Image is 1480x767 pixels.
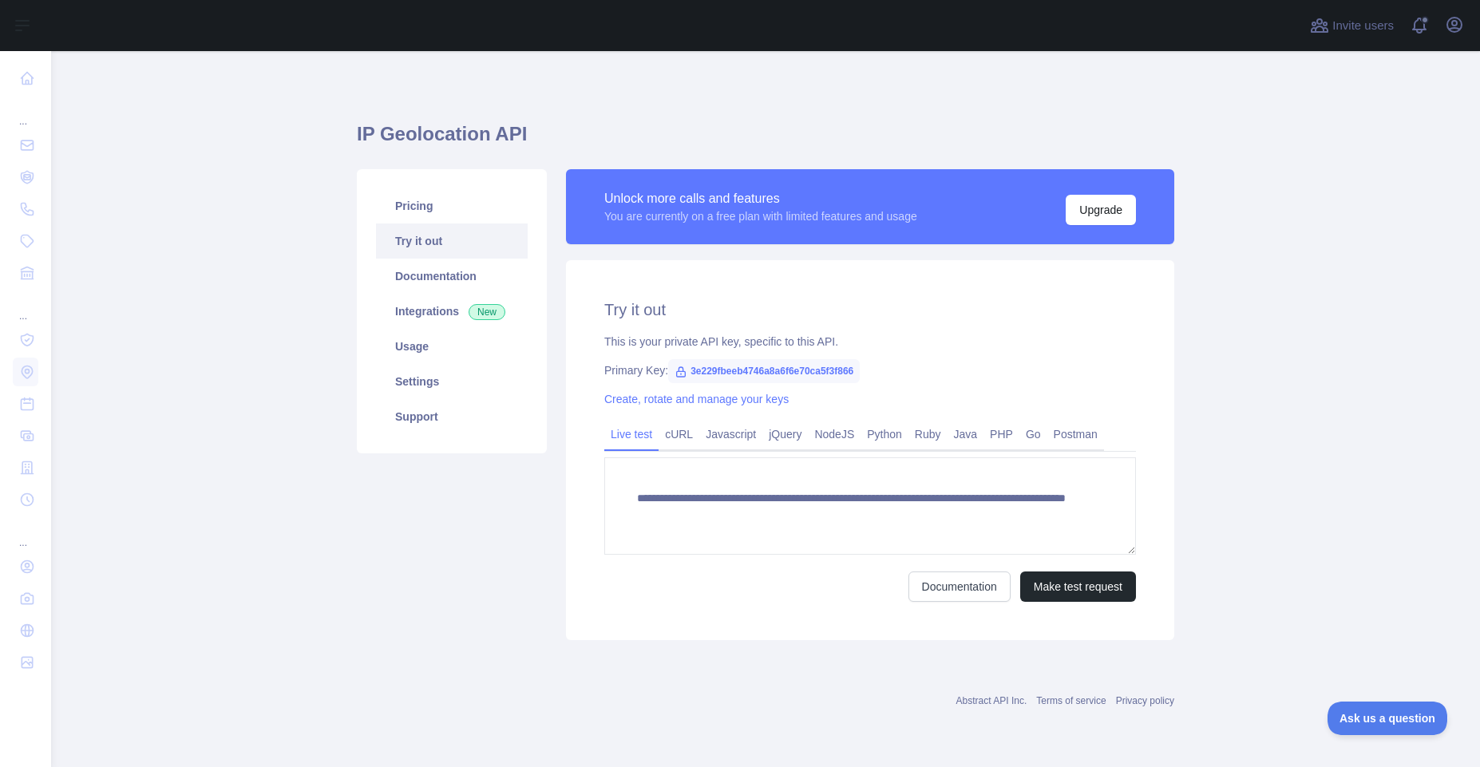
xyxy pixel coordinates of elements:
iframe: Toggle Customer Support [1328,702,1448,735]
div: Unlock more calls and features [604,189,917,208]
a: Try it out [376,223,528,259]
a: NodeJS [808,421,861,447]
div: ... [13,517,38,549]
a: Integrations New [376,294,528,329]
a: Documentation [376,259,528,294]
div: ... [13,96,38,128]
a: Terms of service [1036,695,1106,706]
span: Invite users [1332,17,1394,35]
a: Python [861,421,908,447]
h1: IP Geolocation API [357,121,1174,160]
a: Usage [376,329,528,364]
button: Invite users [1307,13,1397,38]
a: Settings [376,364,528,399]
h2: Try it out [604,298,1136,321]
a: Postman [1047,421,1104,447]
a: Live test [604,421,659,447]
button: Upgrade [1066,195,1136,225]
span: 3e229fbeeb4746a8a6f6e70ca5f3f866 [668,359,860,383]
a: Support [376,399,528,434]
a: Javascript [699,421,762,447]
a: Go [1019,421,1047,447]
div: This is your private API key, specific to this API. [604,334,1136,350]
a: Ruby [908,421,948,447]
a: Java [948,421,984,447]
a: cURL [659,421,699,447]
a: Privacy policy [1116,695,1174,706]
div: ... [13,291,38,322]
div: You are currently on a free plan with limited features and usage [604,208,917,224]
button: Make test request [1020,571,1136,602]
a: Pricing [376,188,528,223]
a: Abstract API Inc. [956,695,1027,706]
a: jQuery [762,421,808,447]
a: Create, rotate and manage your keys [604,393,789,405]
div: Primary Key: [604,362,1136,378]
a: Documentation [908,571,1011,602]
span: New [469,304,505,320]
a: PHP [983,421,1019,447]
